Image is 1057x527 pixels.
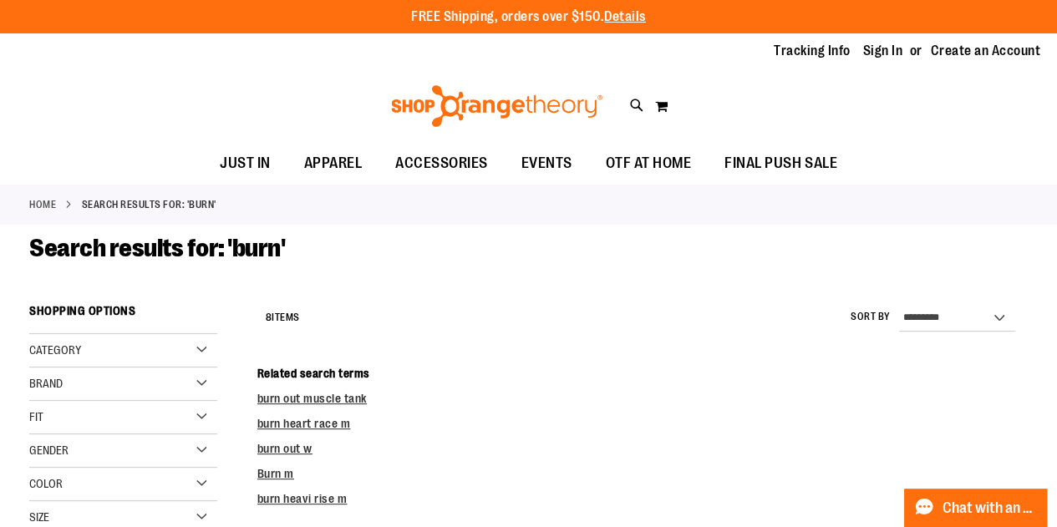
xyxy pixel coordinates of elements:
[257,442,313,455] a: burn out w
[29,477,63,490] span: Color
[904,489,1048,527] button: Chat with an Expert
[220,144,271,182] span: JUST IN
[29,343,81,357] span: Category
[389,85,605,127] img: Shop Orangetheory
[257,392,367,405] a: burn out muscle tank
[521,144,572,182] span: EVENTS
[604,9,646,24] a: Details
[851,310,891,324] label: Sort By
[29,410,43,423] span: Fit
[863,42,903,60] a: Sign In
[29,234,285,262] span: Search results for: 'burn'
[411,8,646,27] p: FREE Shipping, orders over $150.
[266,305,300,331] h2: Items
[257,417,351,430] a: burn heart race m
[29,377,63,390] span: Brand
[266,312,272,323] span: 8
[29,510,49,524] span: Size
[606,144,692,182] span: OTF AT HOME
[943,500,1037,516] span: Chat with an Expert
[82,197,216,212] strong: Search results for: 'burn'
[395,144,488,182] span: ACCESSORIES
[257,365,1028,382] dt: Related search terms
[257,492,348,505] a: burn heavi rise m
[29,296,217,334] strong: Shopping Options
[724,144,837,182] span: FINAL PUSH SALE
[304,144,363,182] span: APPAREL
[29,197,56,212] a: Home
[774,42,851,60] a: Tracking Info
[257,467,294,480] a: Burn m
[931,42,1041,60] a: Create an Account
[29,443,69,457] span: Gender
